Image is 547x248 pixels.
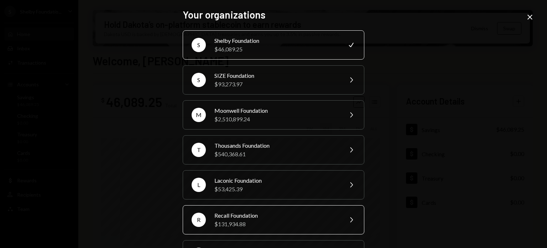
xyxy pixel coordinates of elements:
h2: Your organizations [183,8,364,22]
div: Thousands Foundation [214,141,338,150]
div: Shelby Foundation [214,36,338,45]
button: RRecall Foundation$131,934.88 [183,205,364,234]
div: $131,934.88 [214,220,338,228]
div: R [192,213,206,227]
div: Recall Foundation [214,211,338,220]
div: M [192,108,206,122]
button: MMoonwell Foundation$2,510,899.24 [183,100,364,130]
button: SShelby Foundation$46,089.25 [183,30,364,60]
button: TThousands Foundation$540,368.61 [183,135,364,165]
button: SSIZE Foundation$93,273.97 [183,65,364,95]
div: S [192,73,206,87]
div: Moonwell Foundation [214,106,338,115]
div: T [192,143,206,157]
div: $2,510,899.24 [214,115,338,123]
div: $46,089.25 [214,45,338,54]
div: L [192,178,206,192]
div: $53,425.39 [214,185,338,193]
div: Laconic Foundation [214,176,338,185]
div: $93,273.97 [214,80,338,88]
div: $540,368.61 [214,150,338,158]
div: SIZE Foundation [214,71,338,80]
button: LLaconic Foundation$53,425.39 [183,170,364,199]
div: S [192,38,206,52]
